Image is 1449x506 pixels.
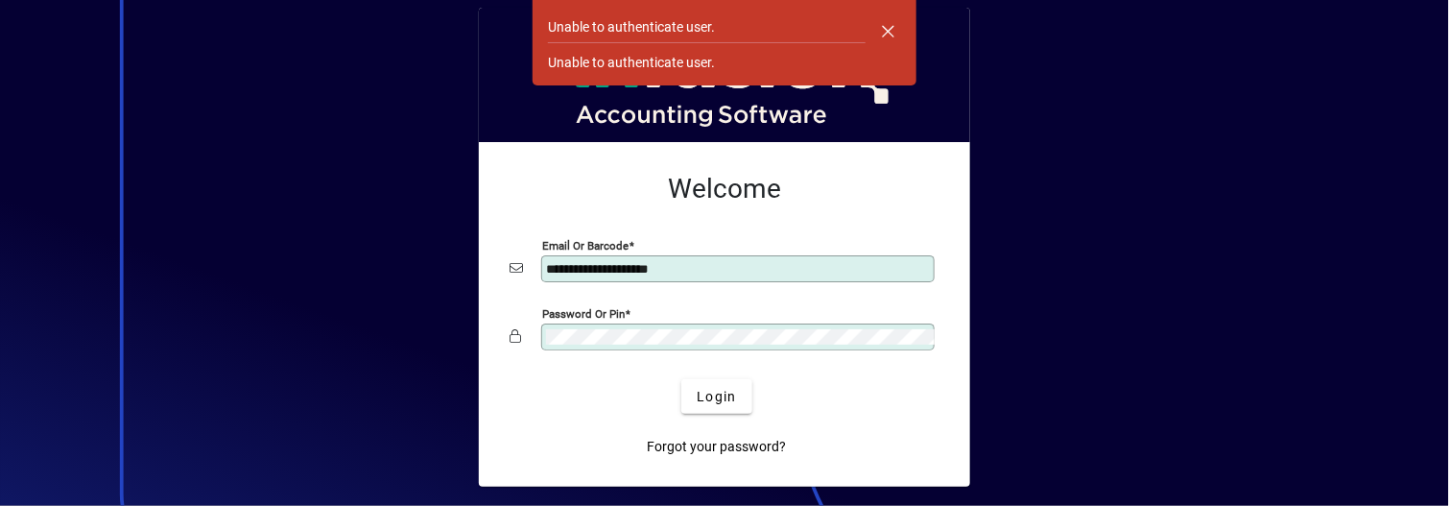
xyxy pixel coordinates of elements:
[542,307,625,321] mat-label: Password or Pin
[542,239,629,253] mat-label: Email or Barcode
[640,429,795,464] a: Forgot your password?
[866,8,912,54] button: Dismiss
[648,437,787,457] span: Forgot your password?
[681,379,751,414] button: Login
[510,173,939,205] h2: Welcome
[697,387,736,407] span: Login
[548,17,715,37] div: Unable to authenticate user.
[548,53,715,73] div: Unable to authenticate user.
